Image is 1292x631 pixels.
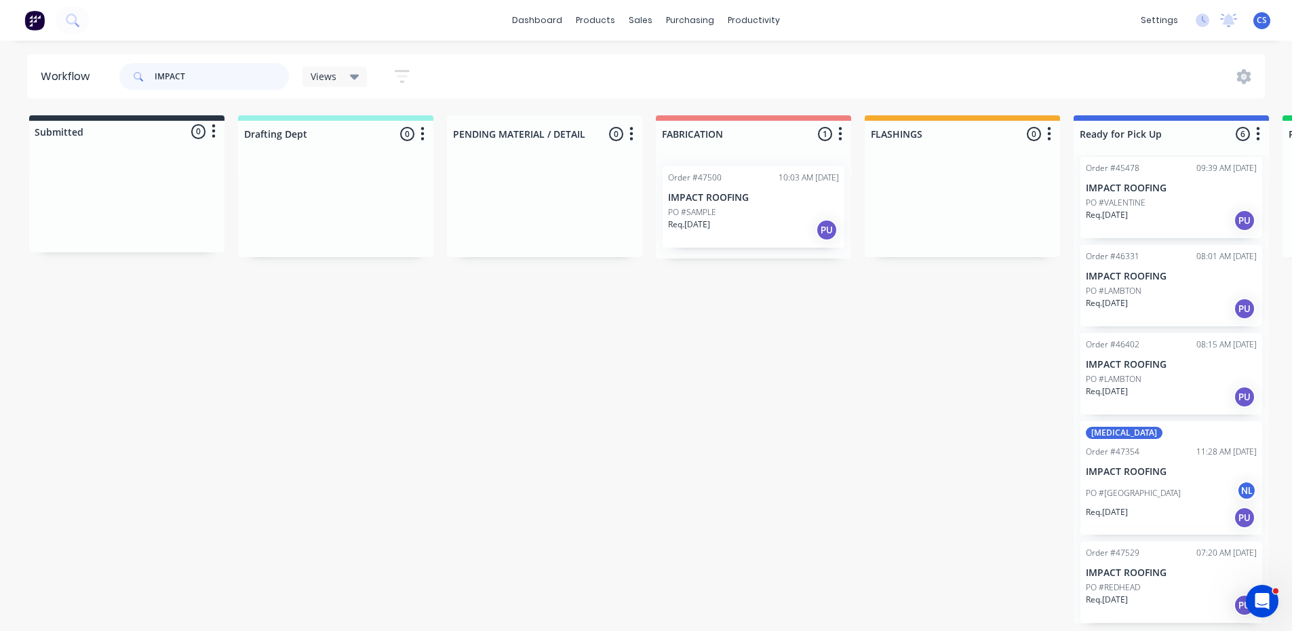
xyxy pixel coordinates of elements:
[663,166,844,248] div: Order #4750010:03 AM [DATE]IMPACT ROOFINGPO #SAMPLEReq.[DATE]PU
[668,218,710,231] p: Req. [DATE]
[1086,427,1162,439] div: [MEDICAL_DATA]
[311,69,336,83] span: Views
[1234,507,1255,529] div: PU
[569,10,622,31] div: products
[779,172,839,184] div: 10:03 AM [DATE]
[1080,333,1262,415] div: Order #4640208:15 AM [DATE]IMPACT ROOFINGPO #LAMBTONReq.[DATE]PU
[1080,245,1262,326] div: Order #4633108:01 AM [DATE]IMPACT ROOFINGPO #LAMBTONReq.[DATE]PU
[1246,585,1278,617] iframe: Intercom live chat
[1234,210,1255,231] div: PU
[155,63,289,90] input: Search for orders...
[1234,386,1255,408] div: PU
[1086,547,1139,559] div: Order #47529
[721,10,787,31] div: productivity
[668,206,716,218] p: PO #SAMPLE
[1236,480,1257,501] div: NL
[1086,209,1128,221] p: Req. [DATE]
[1080,541,1262,623] div: Order #4752907:20 AM [DATE]IMPACT ROOFINGPO #REDHEADReq.[DATE]PU
[1086,285,1141,297] p: PO #LAMBTON
[1086,506,1128,518] p: Req. [DATE]
[1257,14,1267,26] span: CS
[1086,373,1141,385] p: PO #LAMBTON
[1086,250,1139,263] div: Order #46331
[1196,547,1257,559] div: 07:20 AM [DATE]
[1086,567,1257,579] p: IMPACT ROOFING
[1134,10,1185,31] div: settings
[1086,466,1257,478] p: IMPACT ROOFING
[1086,446,1139,458] div: Order #47354
[1086,594,1128,606] p: Req. [DATE]
[1086,183,1257,194] p: IMPACT ROOFING
[1196,250,1257,263] div: 08:01 AM [DATE]
[622,10,659,31] div: sales
[659,10,721,31] div: purchasing
[668,172,722,184] div: Order #47500
[1086,297,1128,309] p: Req. [DATE]
[1196,339,1257,351] div: 08:15 AM [DATE]
[1086,487,1181,499] p: PO #[GEOGRAPHIC_DATA]
[1086,339,1139,351] div: Order #46402
[1086,385,1128,398] p: Req. [DATE]
[1086,162,1139,174] div: Order #45478
[24,10,45,31] img: Factory
[505,10,569,31] a: dashboard
[1086,581,1140,594] p: PO #REDHEAD
[1086,359,1257,370] p: IMPACT ROOFING
[816,219,838,241] div: PU
[1086,197,1146,209] p: PO #VALENTINE
[1196,446,1257,458] div: 11:28 AM [DATE]
[1080,421,1262,535] div: [MEDICAL_DATA]Order #4735411:28 AM [DATE]IMPACT ROOFINGPO #[GEOGRAPHIC_DATA]NLReq.[DATE]PU
[1086,271,1257,282] p: IMPACT ROOFING
[1234,298,1255,320] div: PU
[41,69,96,85] div: Workflow
[1080,157,1262,238] div: Order #4547809:39 AM [DATE]IMPACT ROOFINGPO #VALENTINEReq.[DATE]PU
[1196,162,1257,174] div: 09:39 AM [DATE]
[668,192,839,204] p: IMPACT ROOFING
[1234,594,1255,616] div: PU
